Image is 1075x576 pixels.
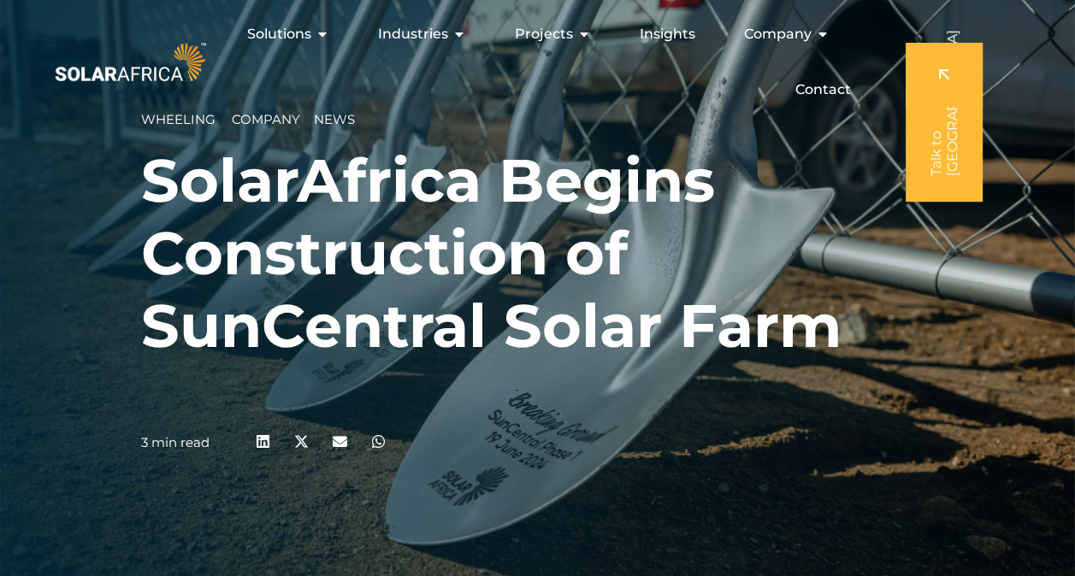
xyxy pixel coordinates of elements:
[141,435,210,450] p: 3 min read
[359,422,398,461] div: Share on whatsapp
[244,422,282,461] div: Share on linkedin
[640,24,695,44] a: Insights
[744,24,812,44] span: Company
[795,79,851,100] a: Contact
[210,17,865,107] nav: Menu
[247,24,311,44] span: Solutions
[515,24,573,44] span: Projects
[378,24,448,44] span: Industries
[141,144,934,362] h1: SolarAfrica Begins Construction of SunCentral Solar Farm
[321,422,359,461] div: Share on email
[210,17,865,107] div: Menu Toggle
[282,422,321,461] div: Share on x-twitter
